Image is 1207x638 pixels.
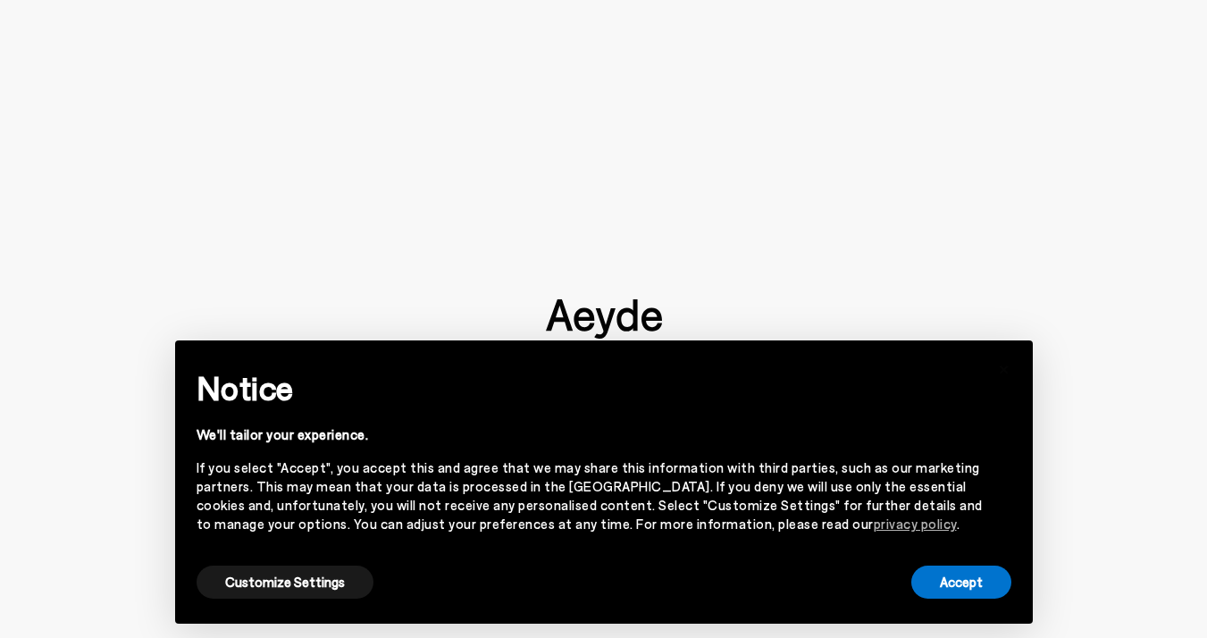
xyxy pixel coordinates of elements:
[911,566,1011,599] button: Accept
[983,346,1026,389] button: Close this notice
[197,458,983,533] div: If you select "Accept", you accept this and agree that we may share this information with third p...
[197,365,983,411] h2: Notice
[546,299,662,339] img: footer-logo.svg
[998,354,1010,380] span: ×
[197,425,983,444] div: We'll tailor your experience.
[197,566,373,599] button: Customize Settings
[874,516,957,532] a: privacy policy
